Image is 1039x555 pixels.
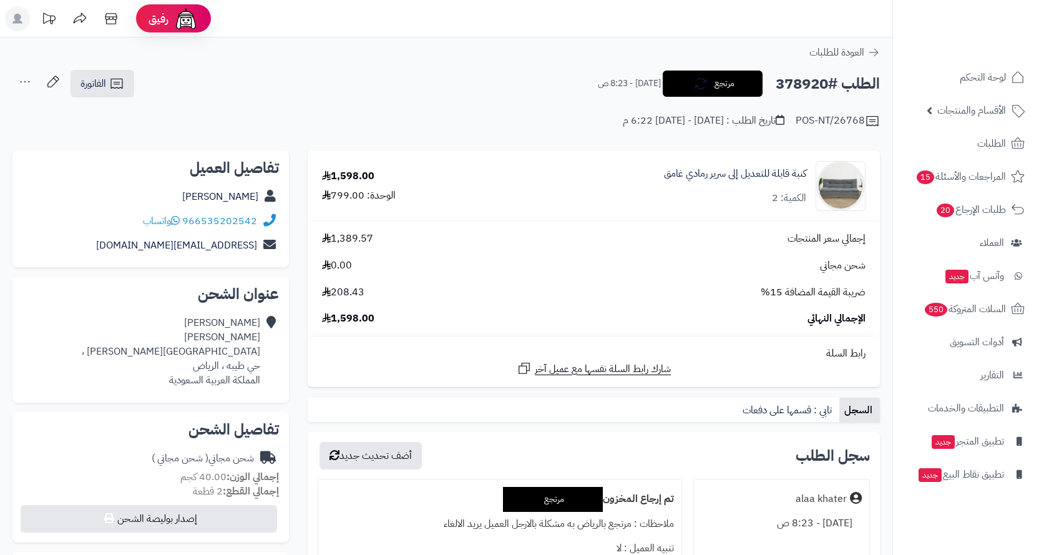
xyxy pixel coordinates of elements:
[664,167,806,181] a: كنبة قابلة للتعديل إلى سرير رمادي غامق
[322,285,364,300] span: 208.43
[143,214,180,228] a: واتساب
[796,492,847,506] div: alaa khater
[944,267,1004,285] span: وآتس آب
[701,511,862,536] div: [DATE] - 8:23 ص
[517,361,671,376] a: شارك رابط السلة نفسها مع عميل آخر
[152,451,254,466] div: شحن مجاني
[193,484,279,499] small: 2 قطعة
[945,270,968,283] span: جديد
[326,512,674,536] div: ملاحظات : مرتجع بالرياض به مشكلة بالارجل العميل يريد الالغاء
[80,76,106,91] span: الفاتورة
[776,71,880,97] h2: الطلب #378920
[223,484,279,499] strong: إجمالي القطع:
[149,11,168,26] span: رفيق
[900,327,1032,357] a: أدوات التسويق
[937,204,954,217] span: 20
[950,333,1004,351] span: أدوات التسويق
[22,287,279,302] h2: عنوان الشحن
[900,360,1032,390] a: التقارير
[182,214,257,228] a: 966535202542
[900,228,1032,258] a: العملاء
[980,366,1004,384] span: التقارير
[152,451,208,466] span: ( شحن مجاني )
[935,201,1006,219] span: طلبات الإرجاع
[322,169,374,184] div: 1,598.00
[900,62,1032,92] a: لوحة التحكم
[603,491,674,506] b: تم إرجاع المخزون
[772,191,806,205] div: الكمية: 2
[33,6,64,34] a: تحديثات المنصة
[917,170,934,184] span: 15
[925,303,947,317] span: 550
[919,468,942,482] span: جديد
[900,294,1032,324] a: السلات المتروكة550
[82,316,260,387] div: [PERSON_NAME] [PERSON_NAME] [GEOGRAPHIC_DATA][PERSON_NAME] ، حي طيبه ، الرياض المملكة العربية الس...
[623,114,784,128] div: تاريخ الطلب : [DATE] - [DATE] 6:22 م
[809,45,864,60] span: العودة للطلبات
[180,469,279,484] small: 40.00 كجم
[313,346,875,361] div: رابط السلة
[807,312,866,326] span: الإجمالي النهائي
[227,469,279,484] strong: إجمالي الوزن:
[535,362,671,376] span: شارك رابط السلة نفسها مع عميل آخر
[22,422,279,437] h2: تفاصيل الشحن
[900,261,1032,291] a: وآتس آبجديد
[937,102,1006,119] span: الأقسام والمنتجات
[932,435,955,449] span: جديد
[788,232,866,246] span: إجمالي سعر المنتجات
[71,70,134,97] a: الفاتورة
[796,114,880,129] div: POS-NT/26768
[924,300,1006,318] span: السلات المتروكة
[598,77,661,90] small: [DATE] - 8:23 ص
[22,160,279,175] h2: تفاصيل العميل
[96,238,257,253] a: [EMAIL_ADDRESS][DOMAIN_NAME]
[900,426,1032,456] a: تطبيق المتجرجديد
[839,398,880,423] a: السجل
[900,393,1032,423] a: التطبيقات والخدمات
[173,6,198,31] img: ai-face.png
[977,135,1006,152] span: الطلبات
[322,312,374,326] span: 1,598.00
[503,487,603,512] div: مرتجع
[917,466,1004,483] span: تطبيق نقاط البيع
[761,285,866,300] span: ضريبة القيمة المضافة 15%
[900,129,1032,159] a: الطلبات
[322,189,396,203] div: الوحدة: 799.00
[796,448,870,463] h3: سجل الطلب
[738,398,839,423] a: تابي : قسمها على دفعات
[663,71,763,97] button: مرتجع
[816,161,865,211] img: 1751531126-1-90x90.jpg
[322,258,352,273] span: 0.00
[900,162,1032,192] a: المراجعات والأسئلة15
[820,258,866,273] span: شحن مجاني
[21,505,277,533] button: إصدار بوليصة الشحن
[900,195,1032,225] a: طلبات الإرجاع20
[182,189,258,204] a: [PERSON_NAME]
[954,9,1027,36] img: logo-2.png
[915,168,1006,185] span: المراجعات والأسئلة
[322,232,373,246] span: 1,389.57
[960,69,1006,86] span: لوحة التحكم
[320,442,422,469] button: أضف تحديث جديد
[980,234,1004,252] span: العملاء
[809,45,880,60] a: العودة للطلبات
[900,459,1032,489] a: تطبيق نقاط البيعجديد
[930,433,1004,450] span: تطبيق المتجر
[928,400,1004,417] span: التطبيقات والخدمات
